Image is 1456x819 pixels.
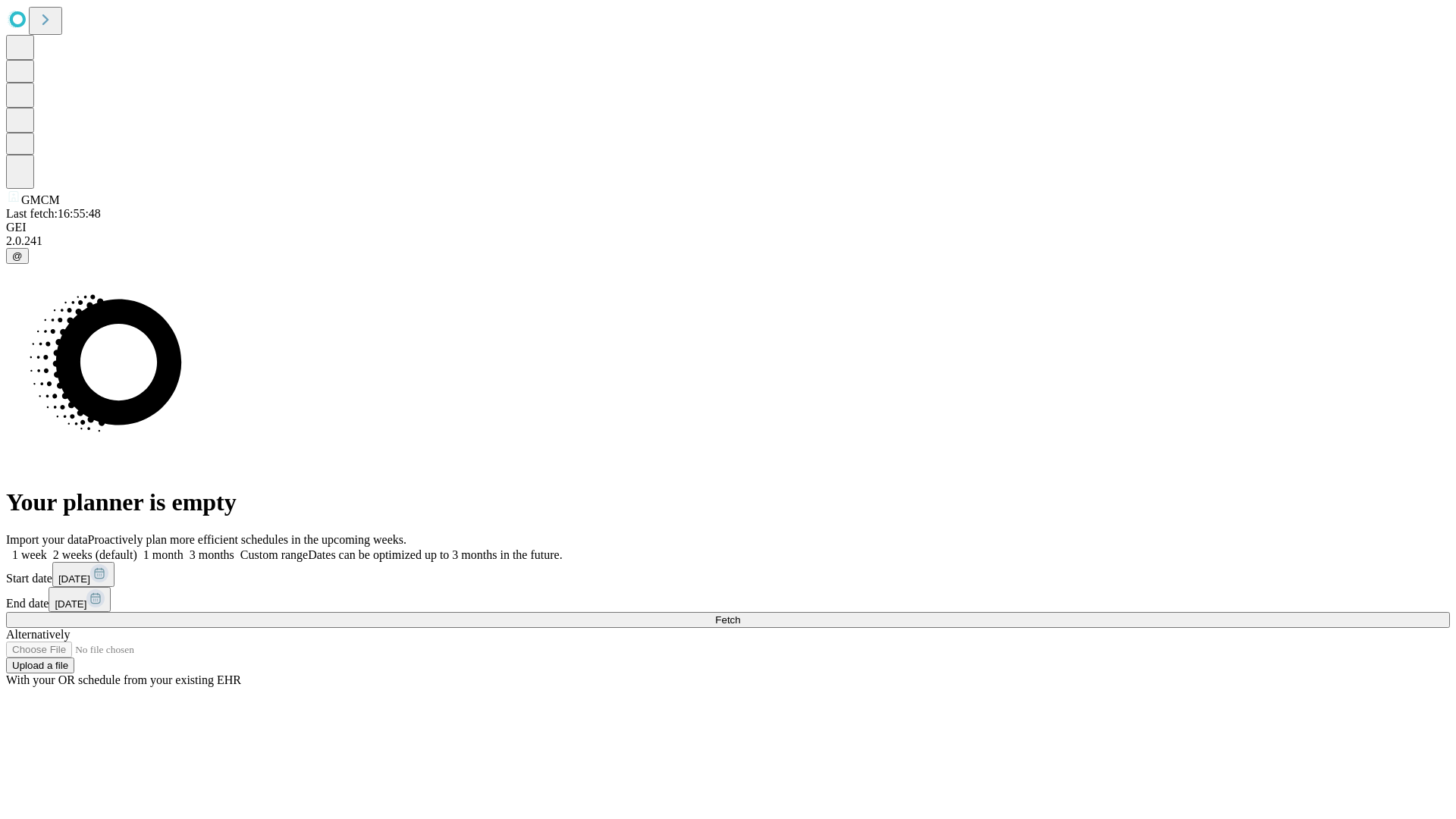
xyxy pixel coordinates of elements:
[6,221,1450,234] div: GEI
[6,657,74,673] button: Upload a file
[52,562,115,587] button: [DATE]
[6,248,29,264] button: @
[53,548,137,561] span: 2 weeks (default)
[190,548,234,561] span: 3 months
[6,488,1450,516] h1: Your planner is empty
[12,250,23,262] span: @
[58,573,90,585] span: [DATE]
[240,548,308,561] span: Custom range
[308,548,562,561] span: Dates can be optimized up to 3 months in the future.
[6,207,101,220] span: Last fetch: 16:55:48
[6,587,1450,612] div: End date
[6,234,1450,248] div: 2.0.241
[88,533,406,546] span: Proactively plan more efficient schedules in the upcoming weeks.
[49,587,111,612] button: [DATE]
[6,562,1450,587] div: Start date
[715,614,740,626] span: Fetch
[12,548,47,561] span: 1 week
[6,628,70,641] span: Alternatively
[6,533,88,546] span: Import your data
[6,673,241,686] span: With your OR schedule from your existing EHR
[55,598,86,610] span: [DATE]
[21,193,60,206] span: GMCM
[143,548,184,561] span: 1 month
[6,612,1450,628] button: Fetch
